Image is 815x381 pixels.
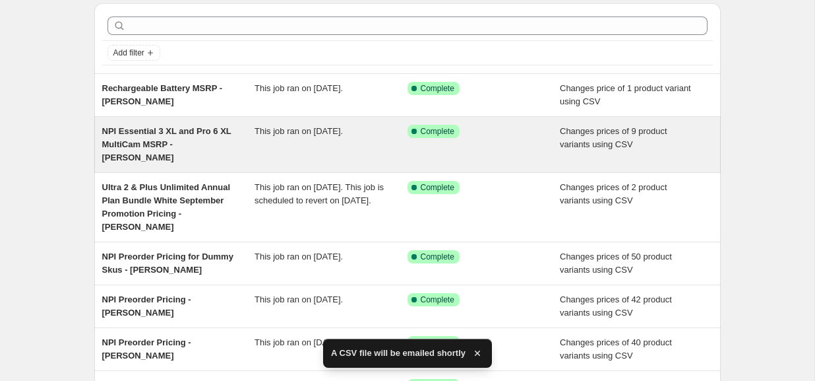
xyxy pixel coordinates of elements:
span: Complete [421,294,454,305]
span: Complete [421,126,454,137]
span: This job ran on [DATE]. [255,83,343,93]
span: NPI Preorder Pricing - [PERSON_NAME] [102,337,191,361]
span: This job ran on [DATE]. This job is scheduled to revert on [DATE]. [255,182,384,205]
span: Complete [421,252,454,262]
span: Ultra 2 & Plus Unlimited Annual Plan Bundle White September Promotion Pricing - [PERSON_NAME] [102,182,231,232]
span: Complete [421,182,454,193]
span: A CSV file will be emailed shortly [331,347,466,360]
span: NPI Preorder Pricing - [PERSON_NAME] [102,294,191,318]
span: Complete [421,337,454,348]
span: Complete [421,83,454,94]
button: Add filter [107,45,160,61]
span: NPI Preorder Pricing for Dummy Skus - [PERSON_NAME] [102,252,233,275]
span: This job ran on [DATE]. [255,252,343,261]
span: Changes prices of 50 product variants using CSV [560,252,672,275]
span: This job ran on [DATE]. [255,126,343,136]
span: Rechargeable Battery MSRP - [PERSON_NAME] [102,83,223,106]
span: Add filter [113,48,144,58]
span: Changes prices of 2 product variants using CSV [560,182,667,205]
span: Changes prices of 42 product variants using CSV [560,294,672,318]
span: This job ran on [DATE]. [255,294,343,304]
span: Changes prices of 40 product variants using CSV [560,337,672,361]
span: Changes prices of 9 product variants using CSV [560,126,667,149]
span: Changes price of 1 product variant using CSV [560,83,691,106]
span: This job ran on [DATE]. [255,337,343,347]
span: NPI Essential 3 XL and Pro 6 XL MultiCam MSRP - [PERSON_NAME] [102,126,231,162]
